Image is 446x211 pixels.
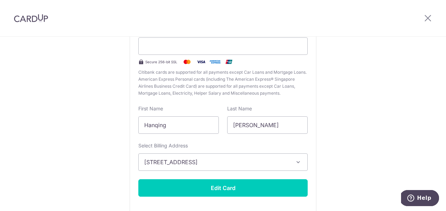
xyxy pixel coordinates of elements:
[144,42,302,50] iframe: Secure card payment input frame
[401,190,439,208] iframe: Opens a widget where you can find more information
[138,116,219,134] input: Cardholder First Name
[138,142,188,149] label: Select Billing Address
[138,105,163,112] label: First Name
[16,5,30,11] span: Help
[208,58,222,66] img: .alt.amex
[138,179,308,197] button: Edit Card
[14,14,48,22] img: CardUp
[227,116,308,134] input: Cardholder Last Name
[180,58,194,66] img: Mastercard
[227,105,252,112] label: Last Name
[222,58,236,66] img: .alt.unionpay
[144,158,289,166] span: [STREET_ADDRESS]
[138,153,308,171] button: [STREET_ADDRESS]
[194,58,208,66] img: Visa
[138,69,308,97] span: Citibank cards are supported for all payments except Car Loans and Mortgage Loans. American Expre...
[145,59,177,65] span: Secure 256-bit SSL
